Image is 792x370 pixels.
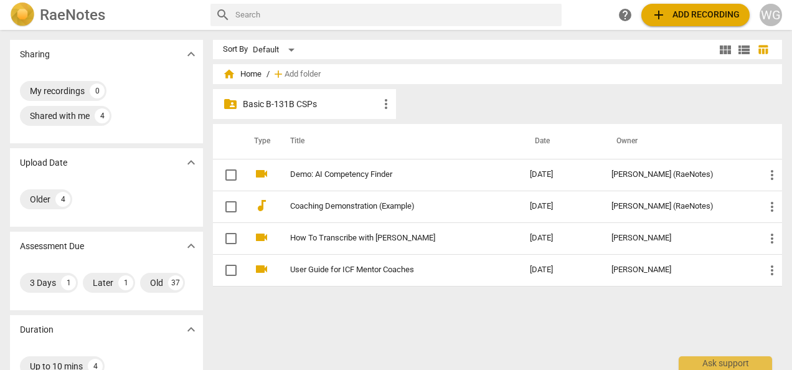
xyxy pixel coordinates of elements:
[760,4,782,26] button: WG
[182,237,200,255] button: Show more
[254,230,269,245] span: videocam
[184,239,199,254] span: expand_more
[215,7,230,22] span: search
[20,48,50,61] p: Sharing
[757,44,769,55] span: table_chart
[184,322,199,337] span: expand_more
[184,47,199,62] span: expand_more
[765,263,780,278] span: more_vert
[30,277,56,289] div: 3 Days
[275,124,520,159] th: Title
[611,202,745,211] div: [PERSON_NAME] (RaeNotes)
[611,234,745,243] div: [PERSON_NAME]
[765,231,780,246] span: more_vert
[611,265,745,275] div: [PERSON_NAME]
[20,240,84,253] p: Assessment Due
[223,97,238,111] span: folder_shared
[611,170,745,179] div: [PERSON_NAME] (RaeNotes)
[520,254,601,286] td: [DATE]
[93,277,113,289] div: Later
[651,7,666,22] span: add
[520,124,601,159] th: Date
[223,68,235,80] span: home
[30,85,85,97] div: My recordings
[40,6,105,24] h2: RaeNotes
[168,275,183,290] div: 37
[20,323,54,336] p: Duration
[243,98,379,111] p: Basic B-131B CSPs
[718,42,733,57] span: view_module
[679,356,772,370] div: Ask support
[266,70,270,79] span: /
[765,168,780,183] span: more_vert
[20,156,67,169] p: Upload Date
[223,68,262,80] span: Home
[254,198,269,213] span: audiotrack
[290,265,485,275] a: User Guide for ICF Mentor Coaches
[716,40,735,59] button: Tile view
[10,2,200,27] a: LogoRaeNotes
[182,45,200,64] button: Show more
[614,4,636,26] a: Help
[753,40,772,59] button: Table view
[520,191,601,222] td: [DATE]
[765,199,780,214] span: more_vert
[735,40,753,59] button: List view
[290,202,485,211] a: Coaching Demonstration (Example)
[118,275,133,290] div: 1
[10,2,35,27] img: Logo
[95,108,110,123] div: 4
[737,42,752,57] span: view_list
[30,193,50,206] div: Older
[30,110,90,122] div: Shared with me
[223,45,248,54] div: Sort By
[379,97,394,111] span: more_vert
[272,68,285,80] span: add
[235,5,557,25] input: Search
[90,83,105,98] div: 0
[61,275,76,290] div: 1
[618,7,633,22] span: help
[520,222,601,254] td: [DATE]
[184,155,199,170] span: expand_more
[150,277,163,289] div: Old
[55,192,70,207] div: 4
[641,4,750,26] button: Upload
[520,159,601,191] td: [DATE]
[253,40,299,60] div: Default
[651,7,740,22] span: Add recording
[601,124,755,159] th: Owner
[285,70,321,79] span: Add folder
[290,170,485,179] a: Demo: AI Competency Finder
[244,124,275,159] th: Type
[182,320,200,339] button: Show more
[290,234,485,243] a: How To Transcribe with [PERSON_NAME]
[254,262,269,277] span: videocam
[254,166,269,181] span: videocam
[182,153,200,172] button: Show more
